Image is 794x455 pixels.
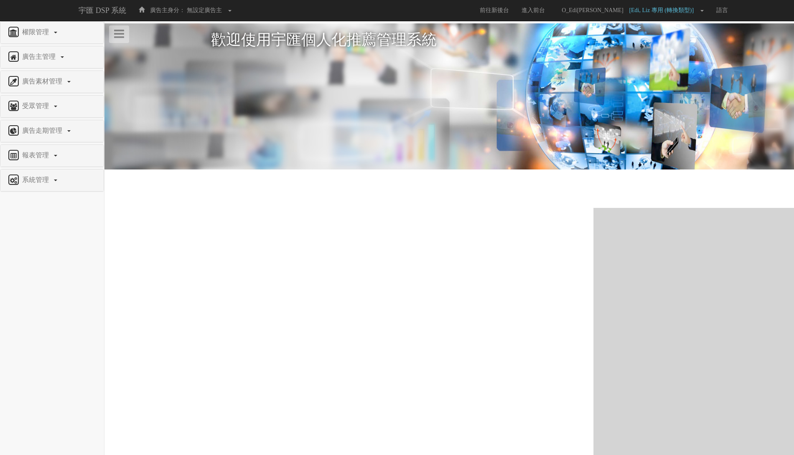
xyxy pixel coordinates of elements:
[557,7,628,13] span: O_Edi[PERSON_NAME]
[7,26,97,39] a: 權限管理
[20,127,66,134] span: 廣告走期管理
[629,7,698,13] span: [Edi, Liz 專用 (轉換類型)]
[20,152,53,159] span: 報表管理
[20,102,53,109] span: 受眾管理
[20,53,60,60] span: 廣告主管理
[7,100,97,113] a: 受眾管理
[7,124,97,138] a: 廣告走期管理
[7,149,97,162] a: 報表管理
[7,75,97,88] a: 廣告素材管理
[150,7,185,13] span: 廣告主身分：
[7,51,97,64] a: 廣告主管理
[20,78,66,85] span: 廣告素材管理
[20,176,53,183] span: 系統管理
[20,28,53,35] span: 權限管理
[7,174,97,187] a: 系統管理
[187,7,222,13] span: 無設定廣告主
[211,32,687,48] h1: 歡迎使用宇匯個人化推薦管理系統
